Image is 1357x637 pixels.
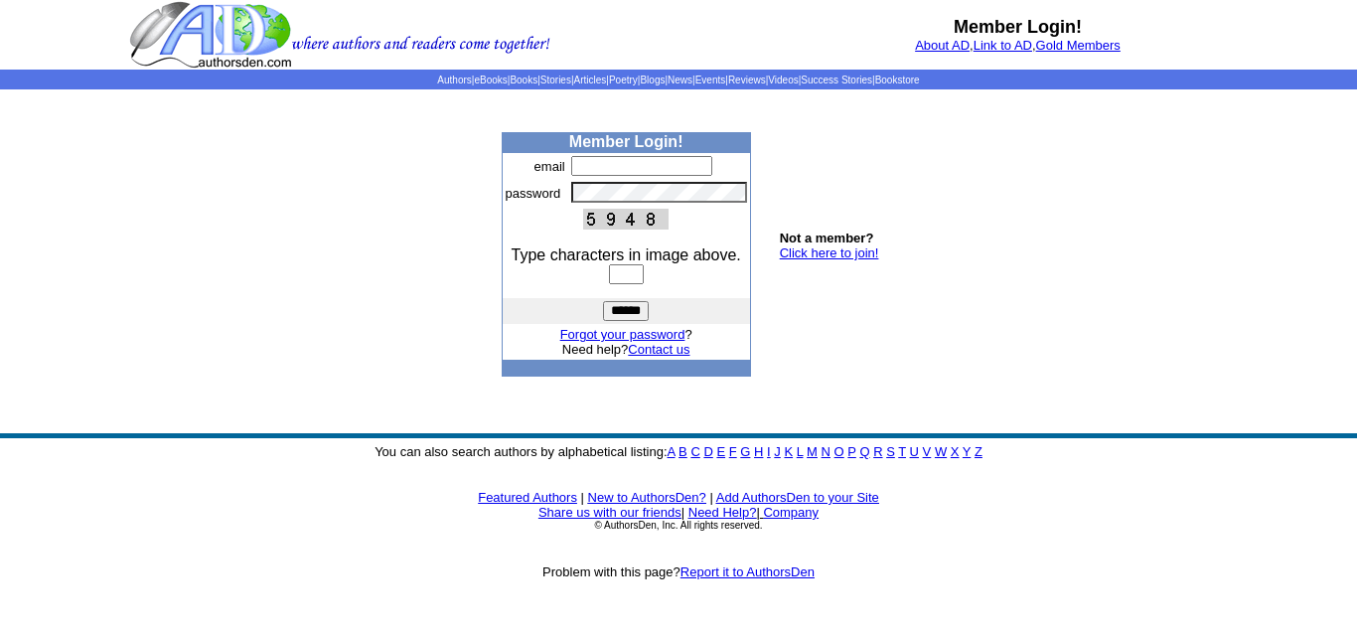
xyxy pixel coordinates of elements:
[756,505,819,520] font: |
[560,327,685,342] a: Forgot your password
[807,444,818,459] a: M
[510,75,537,85] a: Books
[729,444,737,459] a: F
[834,444,844,459] a: O
[628,342,689,357] a: Contact us
[534,159,565,174] font: email
[767,444,771,459] a: I
[1036,38,1121,53] a: Gold Members
[754,444,763,459] a: H
[506,186,561,201] font: password
[975,444,982,459] a: Z
[859,444,869,459] a: Q
[915,38,1121,53] font: , ,
[954,17,1082,37] b: Member Login!
[540,75,571,85] a: Stories
[875,75,920,85] a: Bookstore
[583,209,669,230] img: This Is CAPTCHA Image
[797,444,804,459] a: L
[951,444,960,459] a: X
[512,246,741,263] font: Type characters in image above.
[716,444,725,459] a: E
[609,75,638,85] a: Poetry
[728,75,766,85] a: Reviews
[915,38,970,53] a: About AD
[538,505,681,520] a: Share us with our friends
[594,520,762,531] font: © AuthorsDen, Inc. All rights reserved.
[668,444,676,459] a: A
[801,75,872,85] a: Success Stories
[886,444,895,459] a: S
[588,490,706,505] a: New to AuthorsDen?
[780,245,879,260] a: Click here to join!
[574,75,607,85] a: Articles
[703,444,712,459] a: D
[873,444,882,459] a: R
[740,444,750,459] a: G
[695,75,726,85] a: Events
[784,444,793,459] a: K
[709,490,712,505] font: |
[716,490,879,505] a: Add AuthorsDen to your Site
[822,444,830,459] a: N
[774,444,781,459] a: J
[974,38,1032,53] a: Link to AD
[690,444,699,459] a: C
[910,444,919,459] a: U
[437,75,471,85] a: Authors
[680,564,815,579] a: Report it to AuthorsDen
[963,444,971,459] a: Y
[768,75,798,85] a: Videos
[763,505,819,520] a: Company
[847,444,855,459] a: P
[681,505,684,520] font: |
[640,75,665,85] a: Blogs
[935,444,947,459] a: W
[678,444,687,459] a: B
[375,444,982,459] font: You can also search authors by alphabetical listing:
[437,75,919,85] span: | | | | | | | | | | | |
[569,133,683,150] b: Member Login!
[668,75,692,85] a: News
[688,505,757,520] a: Need Help?
[478,490,577,505] a: Featured Authors
[581,490,584,505] font: |
[898,444,906,459] a: T
[562,342,690,357] font: Need help?
[780,231,874,245] b: Not a member?
[923,444,932,459] a: V
[474,75,507,85] a: eBooks
[542,564,815,579] font: Problem with this page?
[560,327,692,342] font: ?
